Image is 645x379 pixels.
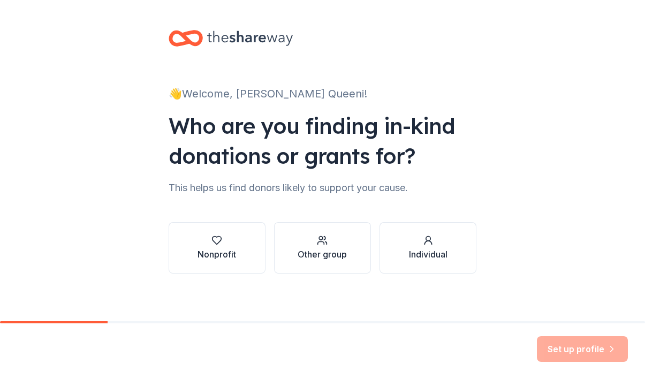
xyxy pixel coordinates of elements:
[380,222,476,274] button: Individual
[274,222,371,274] button: Other group
[169,179,477,196] div: This helps us find donors likely to support your cause.
[198,248,236,261] div: Nonprofit
[409,248,447,261] div: Individual
[169,85,477,102] div: 👋 Welcome, [PERSON_NAME] Queeni!
[298,248,347,261] div: Other group
[169,111,477,171] div: Who are you finding in-kind donations or grants for?
[169,222,265,274] button: Nonprofit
